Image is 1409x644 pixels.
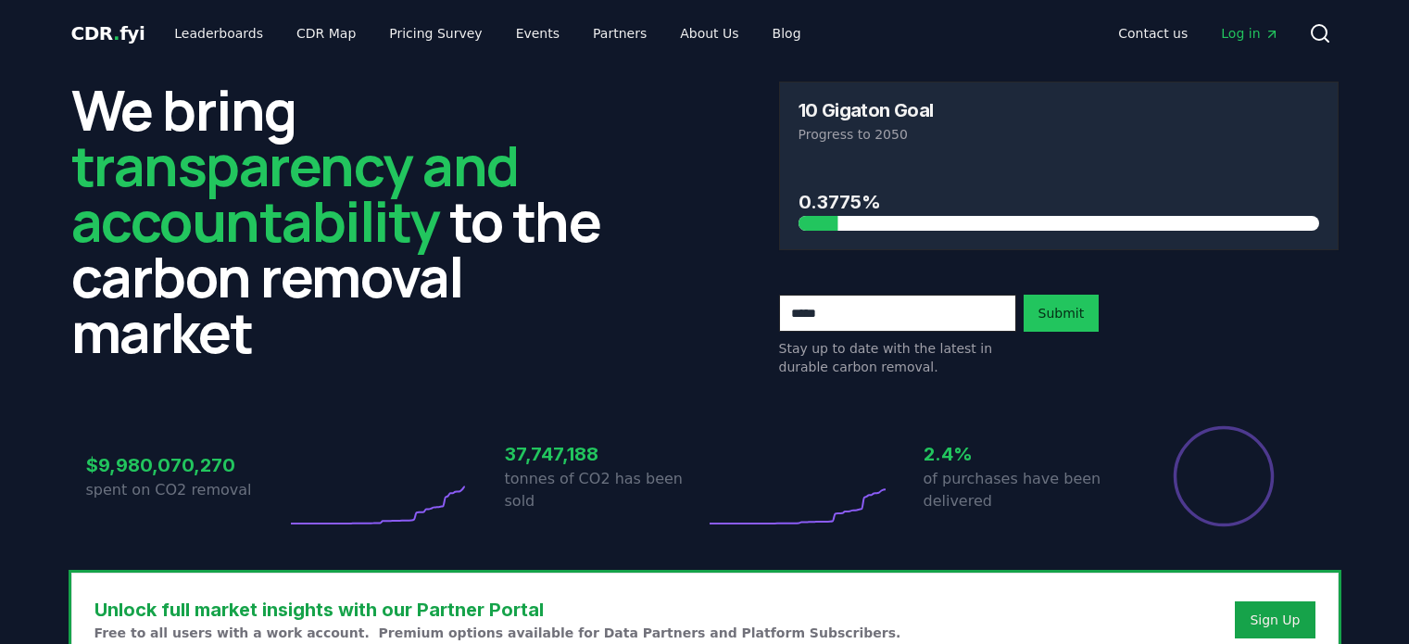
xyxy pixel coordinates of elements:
[71,22,145,44] span: CDR fyi
[1235,601,1315,638] button: Sign Up
[1172,424,1276,528] div: Percentage of sales delivered
[94,624,901,642] p: Free to all users with a work account. Premium options available for Data Partners and Platform S...
[665,17,753,50] a: About Us
[758,17,816,50] a: Blog
[86,451,286,479] h3: $9,980,070,270
[924,440,1124,468] h3: 2.4%
[71,20,145,46] a: CDR.fyi
[1250,611,1300,629] a: Sign Up
[1103,17,1202,50] a: Contact us
[282,17,371,50] a: CDR Map
[113,22,120,44] span: .
[779,339,1016,376] p: Stay up to date with the latest in durable carbon removal.
[799,125,1319,144] p: Progress to 2050
[159,17,278,50] a: Leaderboards
[505,440,705,468] h3: 37,747,188
[505,468,705,512] p: tonnes of CO2 has been sold
[159,17,815,50] nav: Main
[1103,17,1293,50] nav: Main
[799,101,934,120] h3: 10 Gigaton Goal
[799,188,1319,216] h3: 0.3775%
[71,82,631,360] h2: We bring to the carbon removal market
[578,17,661,50] a: Partners
[1221,24,1278,43] span: Log in
[94,596,901,624] h3: Unlock full market insights with our Partner Portal
[374,17,497,50] a: Pricing Survey
[1206,17,1293,50] a: Log in
[501,17,574,50] a: Events
[71,127,519,259] span: transparency and accountability
[1024,295,1100,332] button: Submit
[86,479,286,501] p: spent on CO2 removal
[924,468,1124,512] p: of purchases have been delivered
